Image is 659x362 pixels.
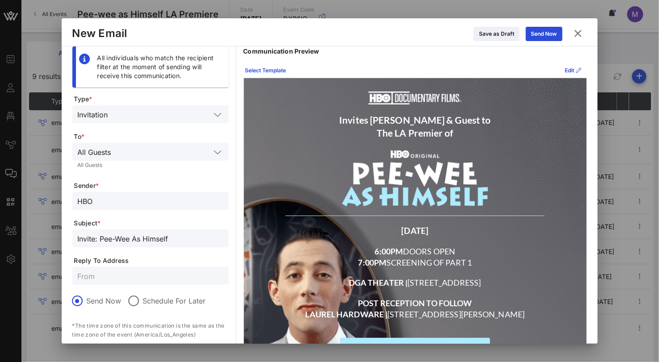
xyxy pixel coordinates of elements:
div: Invitation [78,111,108,119]
div: Save as Draft [479,29,514,38]
strong: [DATE] [402,225,429,236]
label: Send Now [87,296,122,305]
div: Select Template [245,66,286,75]
div: Invitation [72,105,229,123]
strong: The LA Premier of [377,127,453,138]
p: Communication Preview [243,46,587,56]
div: All Guests [78,162,223,168]
button: Edit [560,63,587,78]
div: Send Now [531,29,557,38]
input: Subject [78,233,223,244]
button: Select Template [240,63,292,78]
span: To [74,132,229,141]
input: From [78,195,223,207]
h1: [STREET_ADDRESS][PERSON_NAME] [285,298,545,320]
span: Type [74,95,229,104]
label: Schedule For Later [143,296,206,305]
div: All Guests [72,143,229,161]
div: New Email [72,27,127,40]
span: Subject [74,219,229,228]
strong: DGA THEATER | [349,278,407,287]
button: Save as Draft [474,27,520,41]
strong: Invites [PERSON_NAME] & Guest to [339,114,491,125]
strong: 7:00PM [358,258,387,267]
span: DOORS OPEN SCREENING OF PART 1 [358,246,472,267]
div: All individuals who match the recipient filter at the moment of sending will receive this communi... [97,54,222,80]
input: From [78,270,223,282]
strong: LAUREL HARDWARE | [306,309,388,319]
div: All Guests [78,148,111,156]
span: Sender [74,181,229,190]
h1: [STREET_ADDRESS] [285,277,545,288]
p: *The time zone of this communication is the same as the time zone of the event (America/Los_Angeles) [72,321,229,339]
strong: POST RECEPTION TO FOLLOW [358,298,472,308]
strong: 6:00PM [375,246,403,256]
div: Edit [565,66,582,75]
span: Reply To Address [74,256,229,265]
button: Send Now [526,27,562,41]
